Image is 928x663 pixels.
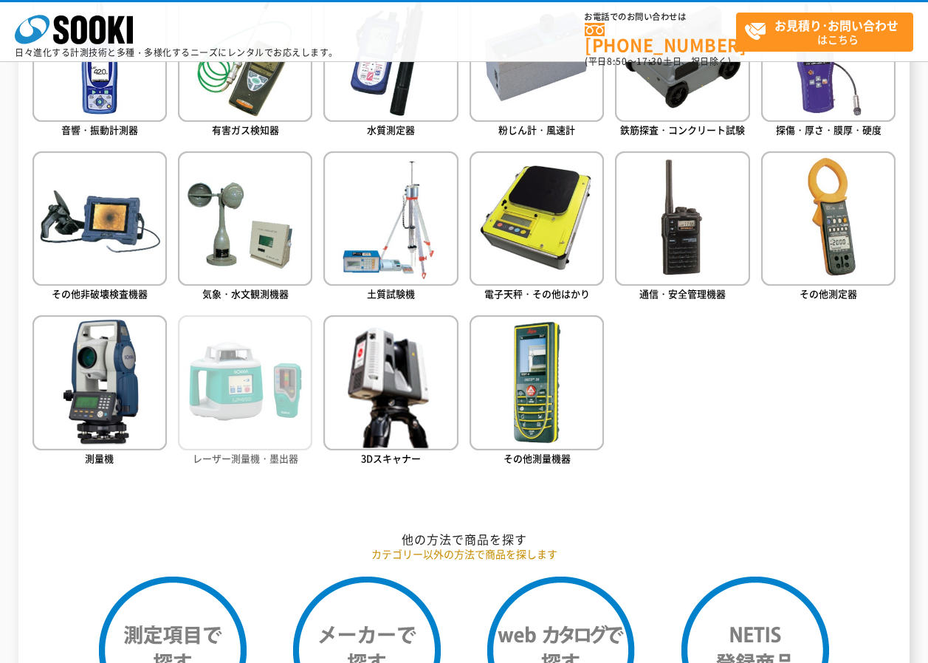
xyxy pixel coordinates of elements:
[503,451,571,465] span: その他測量機器
[607,55,628,68] span: 8:50
[761,151,896,286] img: その他測定器
[585,23,736,53] a: [PHONE_NUMBER]
[212,123,279,137] span: 有害ガス検知器
[484,286,590,300] span: 電子天秤・その他はかり
[323,151,458,286] img: 土質試験機
[61,123,138,137] span: 音響・振動計測器
[470,151,604,286] img: 電子天秤・その他はかり
[178,151,312,304] a: 気象・水文観測機器
[774,16,898,34] strong: お見積り･お問い合わせ
[202,286,289,300] span: 気象・水文観測機器
[178,151,312,286] img: 気象・水文観測機器
[736,13,913,52] a: お見積り･お問い合わせはこちら
[52,286,148,300] span: その他非破壊検査機器
[620,123,745,137] span: 鉄筋探査・コンクリート試験
[178,315,312,450] img: レーザー測量機・墨出器
[470,315,604,450] img: その他測量機器
[32,151,167,304] a: その他非破壊検査機器
[639,286,726,300] span: 通信・安全管理機器
[615,151,749,304] a: 通信・安全管理機器
[585,55,731,68] span: (平日 ～ 土日、祝日除く)
[367,123,415,137] span: 水質測定器
[470,151,604,304] a: 電子天秤・その他はかり
[367,286,415,300] span: 土質試験機
[32,151,167,286] img: その他非破壊検査機器
[85,451,114,465] span: 測量機
[32,546,896,562] p: カテゴリー以外の方法で商品を探します
[32,315,167,468] a: 測量機
[323,315,458,468] a: 3Dスキャナー
[800,286,857,300] span: その他測定器
[323,151,458,304] a: 土質試験機
[32,532,896,547] h2: 他の方法で商品を探す
[323,315,458,450] img: 3Dスキャナー
[32,315,167,450] img: 測量機
[585,13,736,21] span: お電話でのお問い合わせは
[193,451,298,465] span: レーザー測量機・墨出器
[776,123,881,137] span: 探傷・厚さ・膜厚・硬度
[498,123,575,137] span: 粉じん計・風速計
[744,13,912,50] span: はこちら
[361,451,421,465] span: 3Dスキャナー
[636,55,663,68] span: 17:30
[615,151,749,286] img: 通信・安全管理機器
[15,48,338,57] p: 日々進化する計測技術と多種・多様化するニーズにレンタルでお応えします。
[470,315,604,468] a: その他測量機器
[761,151,896,304] a: その他測定器
[178,315,312,468] a: レーザー測量機・墨出器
